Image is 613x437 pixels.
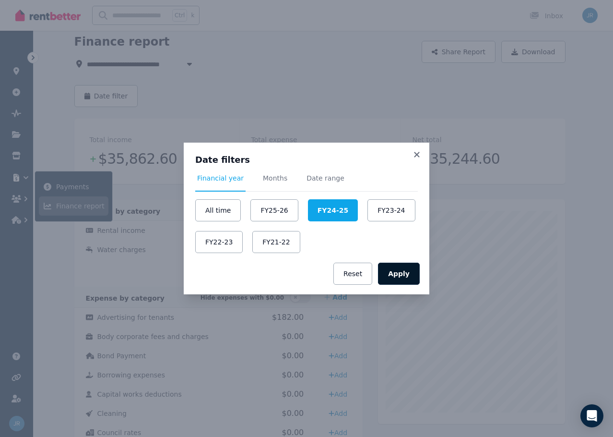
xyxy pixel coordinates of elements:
div: Open Intercom Messenger [580,404,603,427]
span: Financial year [197,173,244,183]
nav: Tabs [195,173,418,192]
span: Date range [306,173,344,183]
h3: Date filters [195,154,418,166]
button: All time [195,199,241,221]
button: FY24-25 [308,199,358,221]
button: FY25-26 [250,199,298,221]
button: FY21-22 [252,231,300,253]
button: Apply [378,263,420,285]
button: FY23-24 [367,199,415,221]
button: FY22-23 [195,231,243,253]
button: Reset [333,263,372,285]
span: Months [263,173,287,183]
